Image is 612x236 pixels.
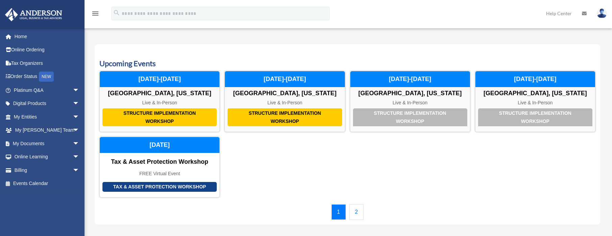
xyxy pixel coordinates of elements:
[73,110,86,124] span: arrow_drop_down
[73,124,86,137] span: arrow_drop_down
[350,71,470,132] a: Structure Implementation Workshop [GEOGRAPHIC_DATA], [US_STATE] Live & In-Person [DATE]-[DATE]
[225,100,345,106] div: Live & In-Person
[5,83,90,97] a: Platinum Q&Aarrow_drop_down
[73,83,86,97] span: arrow_drop_down
[5,43,90,57] a: Online Ordering
[91,9,99,18] i: menu
[113,9,120,17] i: search
[475,71,595,132] a: Structure Implementation Workshop [GEOGRAPHIC_DATA], [US_STATE] Live & In-Person [DATE]-[DATE]
[5,150,90,164] a: Online Learningarrow_drop_down
[102,182,217,192] div: Tax & Asset Protection Workshop
[350,90,470,97] div: [GEOGRAPHIC_DATA], [US_STATE]
[5,56,90,70] a: Tax Organizers
[91,12,99,18] a: menu
[475,71,595,87] div: [DATE]-[DATE]
[225,90,345,97] div: [GEOGRAPHIC_DATA], [US_STATE]
[5,163,90,177] a: Billingarrow_drop_down
[100,71,219,87] div: [DATE]-[DATE]
[73,163,86,177] span: arrow_drop_down
[228,108,342,126] div: Structure Implementation Workshop
[73,97,86,111] span: arrow_drop_down
[99,71,220,132] a: Structure Implementation Workshop [GEOGRAPHIC_DATA], [US_STATE] Live & In-Person [DATE]-[DATE]
[39,72,54,82] div: NEW
[99,137,220,198] a: Tax & Asset Protection Workshop Tax & Asset Protection Workshop FREE Virtual Event [DATE]
[100,137,219,153] div: [DATE]
[5,30,90,43] a: Home
[225,71,345,132] a: Structure Implementation Workshop [GEOGRAPHIC_DATA], [US_STATE] Live & In-Person [DATE]-[DATE]
[475,90,595,97] div: [GEOGRAPHIC_DATA], [US_STATE]
[225,71,345,87] div: [DATE]-[DATE]
[353,108,467,126] div: Structure Implementation Workshop
[73,150,86,164] span: arrow_drop_down
[350,100,470,106] div: Live & In-Person
[350,71,470,87] div: [DATE]-[DATE]
[475,100,595,106] div: Live & In-Person
[5,124,90,137] a: My [PERSON_NAME] Teamarrow_drop_down
[5,97,90,110] a: Digital Productsarrow_drop_down
[100,100,219,106] div: Live & In-Person
[5,110,90,124] a: My Entitiesarrow_drop_down
[102,108,217,126] div: Structure Implementation Workshop
[100,171,219,177] div: FREE Virtual Event
[5,177,86,190] a: Events Calendar
[5,137,90,150] a: My Documentsarrow_drop_down
[349,204,364,220] a: 2
[597,8,607,18] img: User Pic
[478,108,592,126] div: Structure Implementation Workshop
[5,70,90,84] a: Order StatusNEW
[331,204,346,220] a: 1
[3,8,64,21] img: Anderson Advisors Platinum Portal
[73,137,86,151] span: arrow_drop_down
[99,58,595,69] h3: Upcoming Events
[100,90,219,97] div: [GEOGRAPHIC_DATA], [US_STATE]
[100,158,219,166] div: Tax & Asset Protection Workshop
